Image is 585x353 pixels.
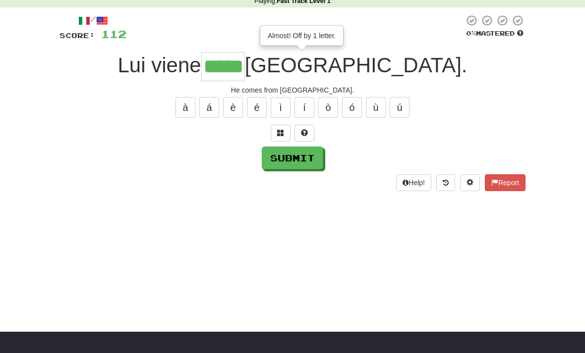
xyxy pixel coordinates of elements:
[396,174,431,191] button: Help!
[59,85,526,95] div: He comes from [GEOGRAPHIC_DATA].
[262,147,323,169] button: Submit
[271,97,291,118] button: ì
[245,53,468,77] span: [GEOGRAPHIC_DATA].
[59,31,95,40] span: Score:
[436,174,455,191] button: Round history (alt+y)
[199,97,219,118] button: á
[175,97,195,118] button: à
[101,28,126,40] span: 112
[466,29,476,37] span: 0 %
[271,125,291,142] button: Switch sentence to multiple choice alt+p
[118,53,201,77] span: Lui viene
[485,174,526,191] button: Report
[247,97,267,118] button: é
[223,97,243,118] button: è
[268,32,336,40] span: Almost! Off by 1 letter.
[318,97,338,118] button: ò
[342,97,362,118] button: ó
[390,97,409,118] button: ú
[294,97,314,118] button: í
[464,29,526,38] div: Mastered
[294,125,314,142] button: Single letter hint - you only get 1 per sentence and score half the points! alt+h
[59,14,126,27] div: /
[366,97,386,118] button: ù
